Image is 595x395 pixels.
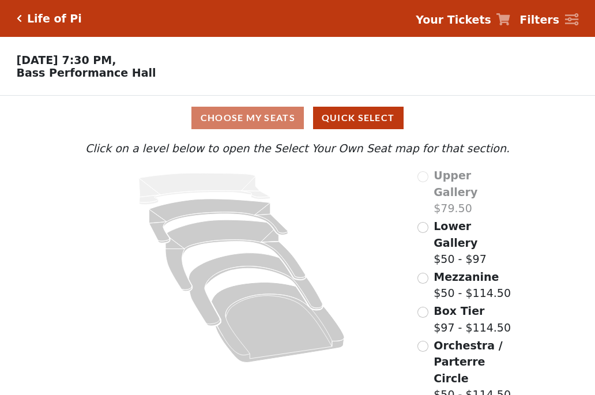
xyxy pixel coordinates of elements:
[27,12,82,25] h5: Life of Pi
[313,107,404,129] button: Quick Select
[434,303,511,336] label: $97 - $114.50
[434,339,502,385] span: Orchestra / Parterre Circle
[434,169,477,198] span: Upper Gallery
[416,12,510,28] a: Your Tickets
[434,220,477,249] span: Lower Gallery
[434,269,511,302] label: $50 - $114.50
[212,283,345,363] path: Orchestra / Parterre Circle - Seats Available: 39
[82,140,513,157] p: Click on a level below to open the Select Your Own Seat map for that section.
[434,218,513,268] label: $50 - $97
[139,173,270,205] path: Upper Gallery - Seats Available: 0
[434,270,499,283] span: Mezzanine
[17,14,22,22] a: Click here to go back to filters
[519,12,578,28] a: Filters
[519,13,559,26] strong: Filters
[434,304,484,317] span: Box Tier
[434,167,513,217] label: $79.50
[149,199,288,243] path: Lower Gallery - Seats Available: 167
[416,13,491,26] strong: Your Tickets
